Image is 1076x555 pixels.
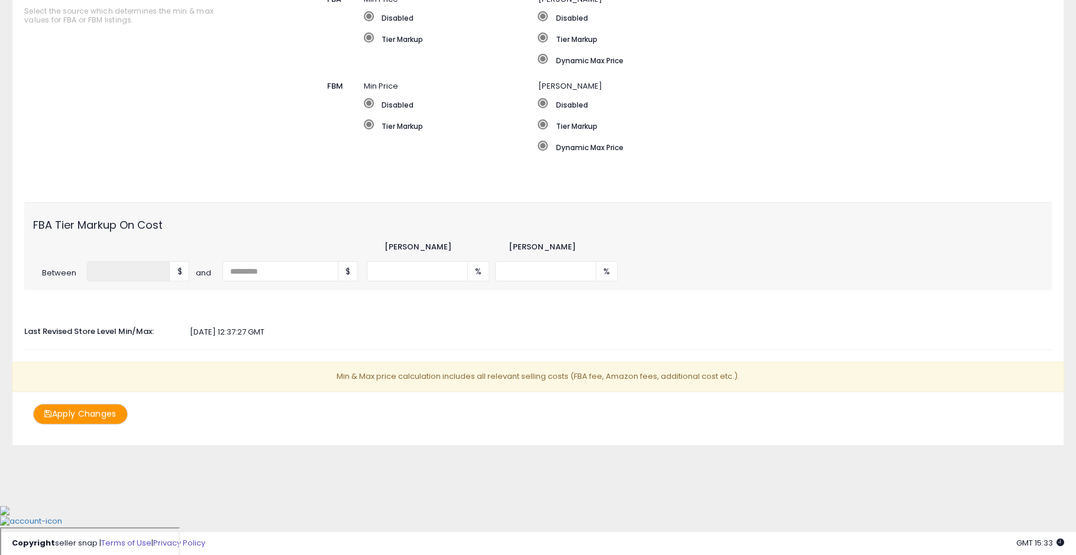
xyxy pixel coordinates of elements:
span: $ [170,261,189,281]
label: [PERSON_NAME] [509,242,576,253]
label: [PERSON_NAME] [384,242,451,253]
p: Min & Max price calculation includes all relevant selling costs (FBA fee, Amazon fees, additional... [12,362,1064,392]
span: Between [33,268,87,279]
label: Tier Markup [364,119,538,131]
label: Disabled [538,98,886,110]
label: Tier Markup [538,119,886,131]
span: FBM [327,80,343,92]
label: Dynamic Max Price [538,54,973,66]
label: Tier Markup [538,33,973,44]
div: [DATE] 12:37:27 GMT [15,327,1061,338]
label: FBA Tier Markup On Cost [24,211,195,233]
button: Apply Changes [33,404,128,424]
label: Disabled [364,98,538,110]
span: Select the source which determines the min & max values for FBA or FBM listings. [24,7,224,25]
label: Tier Markup [364,33,538,44]
span: $ [338,261,358,281]
label: Disabled [538,11,973,23]
span: and [195,268,222,279]
span: [PERSON_NAME] [538,80,602,92]
label: Disabled [364,11,538,23]
span: Min Price [364,80,398,92]
span: % [468,261,489,281]
label: Last Revised Store Level Min/Max: [15,322,189,337]
label: Dynamic Max Price [538,141,886,152]
span: % [596,261,618,281]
